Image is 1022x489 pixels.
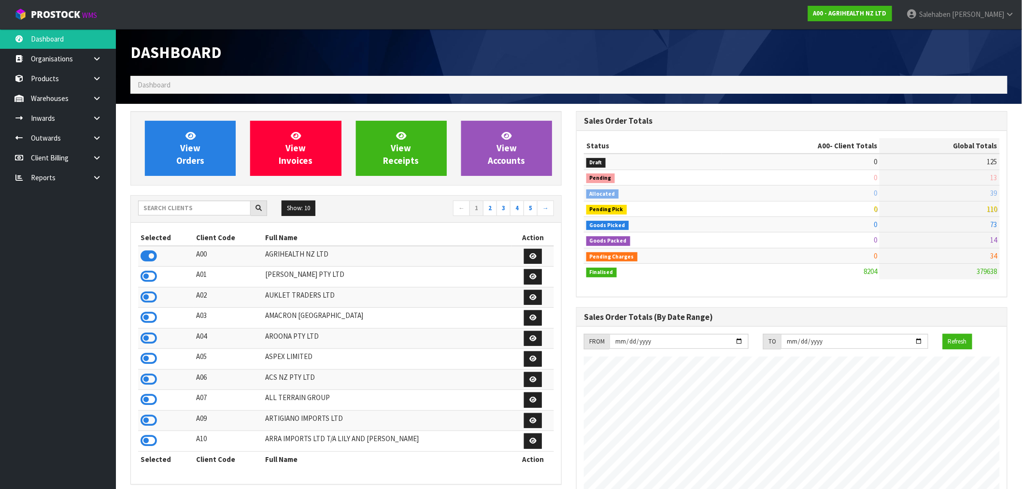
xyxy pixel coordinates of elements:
[586,252,638,262] span: Pending Charges
[874,173,877,182] span: 0
[584,334,610,349] div: FROM
[952,10,1004,19] span: [PERSON_NAME]
[813,9,887,17] strong: A00 - AGRIHEALTH NZ LTD
[461,121,552,176] a: ViewAccounts
[991,220,997,229] span: 73
[194,328,263,349] td: A04
[263,410,512,431] td: ARTIGIANO IMPORTS LTD
[263,451,512,467] th: Full Name
[497,201,511,216] a: 3
[722,138,880,154] th: - Client Totals
[250,121,341,176] a: ViewInvoices
[194,451,263,467] th: Client Code
[586,189,619,199] span: Allocated
[263,431,512,452] td: ARRA IMPORTS LTD T/A LILY AND [PERSON_NAME]
[763,334,781,349] div: TO
[194,410,263,431] td: A09
[537,201,554,216] a: →
[991,188,997,198] span: 39
[987,204,997,214] span: 110
[194,230,263,245] th: Client Code
[874,204,877,214] span: 0
[263,328,512,349] td: AROONA PTY LTD
[943,334,972,349] button: Refresh
[130,42,222,62] span: Dashboard
[510,201,524,216] a: 4
[263,230,512,245] th: Full Name
[524,201,538,216] a: 5
[874,235,877,244] span: 0
[194,246,263,267] td: A00
[263,287,512,308] td: AUKLET TRADERS LTD
[991,173,997,182] span: 13
[194,349,263,370] td: A05
[584,313,1000,322] h3: Sales Order Totals (By Date Range)
[176,130,204,166] span: View Orders
[194,308,263,329] td: A03
[383,130,419,166] span: View Receipts
[194,431,263,452] td: A10
[818,141,830,150] span: A00
[586,158,606,168] span: Draft
[864,267,877,276] span: 8204
[138,201,251,216] input: Search clients
[263,308,512,329] td: AMACRON [GEOGRAPHIC_DATA]
[138,451,194,467] th: Selected
[874,220,877,229] span: 0
[977,267,997,276] span: 379638
[145,121,236,176] a: ViewOrders
[991,235,997,244] span: 14
[469,201,483,216] a: 1
[584,116,1000,126] h3: Sales Order Totals
[991,251,997,260] span: 34
[512,451,554,467] th: Action
[14,8,27,20] img: cube-alt.png
[194,267,263,288] td: A01
[880,138,1000,154] th: Global Totals
[488,130,525,166] span: View Accounts
[263,390,512,411] td: ALL TERRAIN GROUP
[194,369,263,390] td: A06
[282,201,315,216] button: Show: 10
[586,236,630,246] span: Goods Packed
[138,230,194,245] th: Selected
[356,121,447,176] a: ViewReceipts
[874,157,877,166] span: 0
[584,138,722,154] th: Status
[453,201,470,216] a: ←
[263,267,512,288] td: [PERSON_NAME] PTY LTD
[263,246,512,267] td: AGRIHEALTH NZ LTD
[586,268,617,277] span: Finalised
[586,205,627,215] span: Pending Pick
[874,251,877,260] span: 0
[586,173,615,183] span: Pending
[194,390,263,411] td: A07
[263,369,512,390] td: ACS NZ PTY LTD
[919,10,951,19] span: Salehaben
[194,287,263,308] td: A02
[874,188,877,198] span: 0
[987,157,997,166] span: 125
[82,11,97,20] small: WMS
[353,201,554,217] nav: Page navigation
[483,201,497,216] a: 2
[512,230,554,245] th: Action
[263,349,512,370] td: ASPEX LIMITED
[586,221,629,230] span: Goods Picked
[808,6,892,21] a: A00 - AGRIHEALTH NZ LTD
[138,80,170,89] span: Dashboard
[31,8,80,21] span: ProStock
[279,130,312,166] span: View Invoices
